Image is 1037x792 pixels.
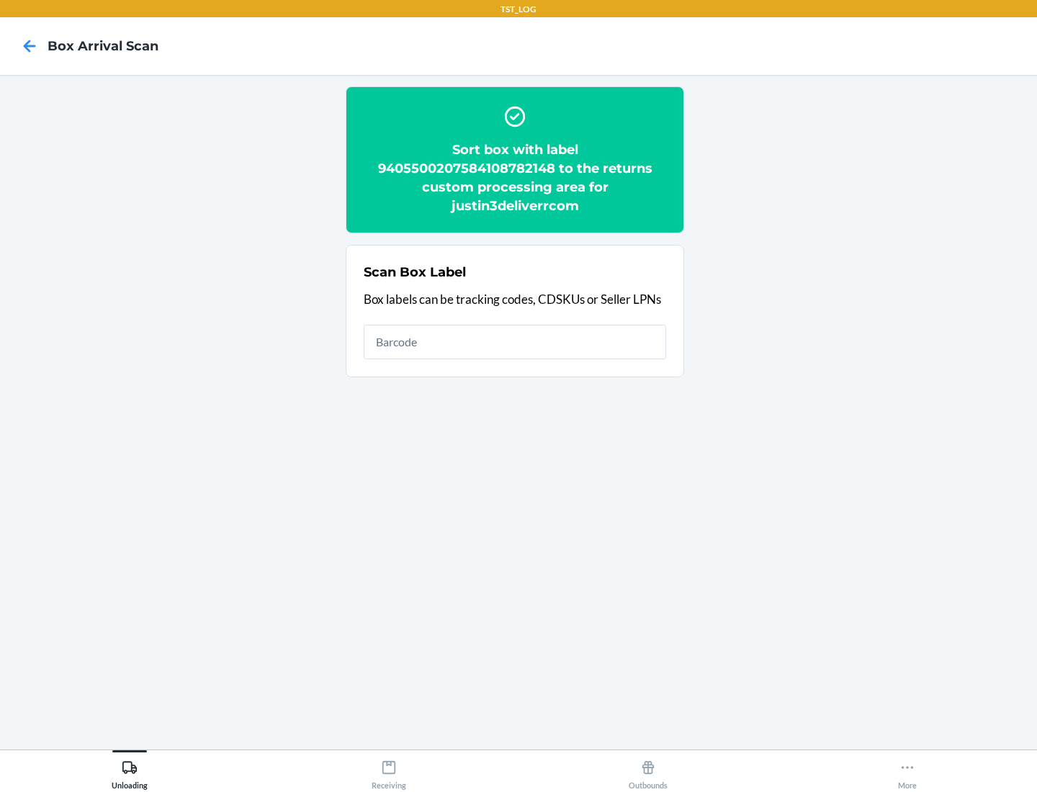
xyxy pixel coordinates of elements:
[259,750,518,790] button: Receiving
[518,750,778,790] button: Outbounds
[364,263,466,282] h2: Scan Box Label
[500,3,537,16] p: TST_LOG
[48,37,158,55] h4: Box Arrival Scan
[364,325,666,359] input: Barcode
[372,754,406,790] div: Receiving
[629,754,668,790] div: Outbounds
[778,750,1037,790] button: More
[898,754,917,790] div: More
[364,290,666,309] p: Box labels can be tracking codes, CDSKUs or Seller LPNs
[364,140,666,215] h2: Sort box with label 9405500207584108782148 to the returns custom processing area for justin3deliv...
[112,754,148,790] div: Unloading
